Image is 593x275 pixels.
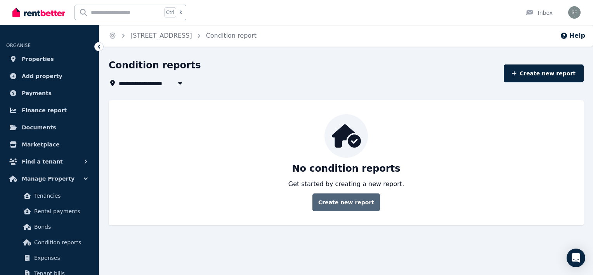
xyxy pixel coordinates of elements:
div: Open Intercom Messenger [567,249,585,267]
span: Marketplace [22,140,59,149]
span: Finance report [22,106,67,115]
button: Find a tenant [6,154,93,169]
span: k [179,9,182,16]
img: Samar Faraj [568,6,581,19]
a: Marketplace [6,137,93,152]
span: Properties [22,54,54,64]
span: Ctrl [164,7,176,17]
a: Tenancies [9,188,90,204]
a: Expenses [9,250,90,266]
span: Add property [22,71,62,81]
a: Create new report [504,64,584,82]
a: [STREET_ADDRESS] [130,32,192,39]
a: Finance report [6,103,93,118]
button: Help [560,31,585,40]
a: Documents [6,120,93,135]
a: Bonds [9,219,90,235]
span: Find a tenant [22,157,63,166]
div: Inbox [525,9,553,17]
a: Condition report [206,32,257,39]
img: RentBetter [12,7,65,18]
a: Rental payments [9,204,90,219]
nav: Breadcrumb [99,25,266,47]
a: Create new report [312,193,380,211]
span: Manage Property [22,174,75,183]
span: Payments [22,89,52,98]
button: Manage Property [6,171,93,186]
a: Properties [6,51,93,67]
a: Payments [6,85,93,101]
span: ORGANISE [6,43,31,48]
p: Get started by creating a new report. [288,179,404,189]
h1: Condition reports [109,59,201,71]
span: Tenancies [34,191,87,200]
span: Documents [22,123,56,132]
span: Rental payments [34,207,87,216]
a: Condition reports [9,235,90,250]
a: Add property [6,68,93,84]
span: Expenses [34,253,87,263]
span: Condition reports [34,238,87,247]
p: No condition reports [292,162,400,175]
span: Bonds [34,222,87,231]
